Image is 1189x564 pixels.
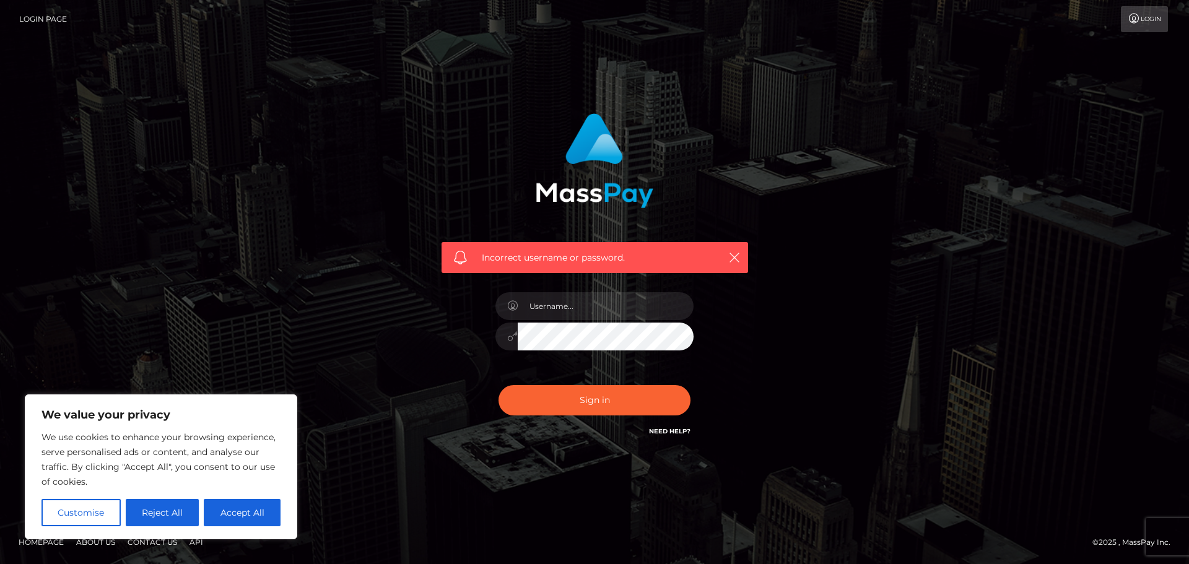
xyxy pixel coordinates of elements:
a: About Us [71,532,120,552]
div: We value your privacy [25,394,297,539]
button: Reject All [126,499,199,526]
p: We use cookies to enhance your browsing experience, serve personalised ads or content, and analys... [41,430,281,489]
a: Login Page [19,6,67,32]
a: Login [1121,6,1168,32]
a: Need Help? [649,427,690,435]
p: We value your privacy [41,407,281,422]
button: Accept All [204,499,281,526]
div: © 2025 , MassPay Inc. [1092,536,1180,549]
button: Customise [41,499,121,526]
input: Username... [518,292,694,320]
a: Homepage [14,532,69,552]
img: MassPay Login [536,113,653,208]
span: Incorrect username or password. [482,251,708,264]
button: Sign in [499,385,690,415]
a: API [185,532,208,552]
a: Contact Us [123,532,182,552]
